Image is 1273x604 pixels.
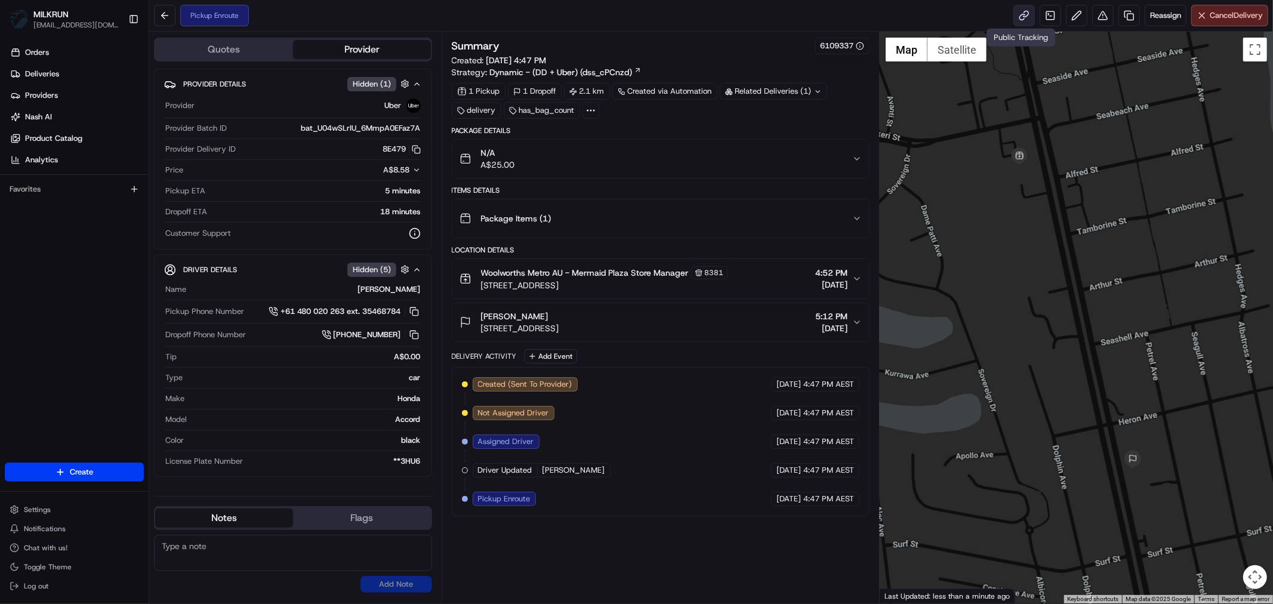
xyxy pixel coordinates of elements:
button: MILKRUN [33,8,69,20]
span: [PHONE_NUMBER] [334,329,401,340]
button: Add Event [524,349,577,363]
span: Nash AI [25,112,52,122]
a: Nash AI [5,107,149,127]
a: Report a map error [1222,596,1269,602]
span: Provider Delivery ID [165,144,236,155]
button: Woolworths Metro AU - Mermaid Plaza Store Manager8381[STREET_ADDRESS]4:52 PM[DATE] [452,259,869,298]
a: Created via Automation [612,83,717,100]
div: black [189,435,421,446]
span: 5:12 PM [815,310,847,322]
a: Dynamic - (DD + Uber) (dss_cPCnzd) [490,66,642,78]
a: Analytics [5,150,149,170]
h3: Summary [452,41,500,51]
span: Toggle Theme [24,562,72,572]
span: 4:47 PM AEST [803,494,854,504]
span: Providers [25,90,58,101]
span: Driver Details [183,265,237,275]
button: Hidden (5) [347,262,412,277]
span: Price [165,165,183,175]
span: A$25.00 [481,159,515,171]
span: Orders [25,47,49,58]
button: 8E479 [383,144,421,155]
span: Provider Batch ID [165,123,227,134]
div: 6109337 [820,41,864,51]
span: [STREET_ADDRESS] [481,322,559,334]
span: [DATE] 4:47 PM [486,55,547,66]
span: [DATE] [776,465,801,476]
div: Items Details [452,186,870,195]
div: Favorites [5,180,144,199]
div: 5 minutes [210,186,421,196]
a: Providers [5,86,149,105]
span: [DATE] [815,279,847,291]
span: Not Assigned Driver [478,408,549,418]
button: Provider [293,40,431,59]
div: 1 Dropoff [508,83,562,100]
button: Notifications [5,520,144,537]
span: [DATE] [776,436,801,447]
span: Dropoff Phone Number [165,329,246,340]
button: N/AA$25.00 [452,140,869,178]
span: Name [165,284,186,295]
span: Deliveries [25,69,59,79]
span: Tip [165,352,177,362]
span: Woolworths Metro AU - Mermaid Plaza Store Manager [481,267,689,279]
div: [PERSON_NAME] [191,284,421,295]
span: 4:52 PM [815,267,847,279]
span: N/A [481,147,515,159]
span: Hidden ( 5 ) [353,264,391,275]
div: Honda [189,393,421,404]
span: Created: [452,54,547,66]
span: [PERSON_NAME] [543,465,605,476]
span: Pickup Phone Number [165,306,244,317]
button: Chat with us! [5,540,144,556]
a: Terms (opens in new tab) [1198,596,1215,602]
span: Cancel Delivery [1210,10,1263,21]
span: Provider Details [183,79,246,89]
span: 4:47 PM AEST [803,379,854,390]
span: Settings [24,505,51,514]
button: Flags [293,509,431,528]
span: [DATE] [776,494,801,504]
div: Strategy: [452,66,642,78]
span: Pickup Enroute [478,494,531,504]
span: Created (Sent To Provider) [478,379,572,390]
button: Keyboard shortcuts [1067,595,1118,603]
a: Open this area in Google Maps (opens a new window) [883,588,922,603]
a: [PHONE_NUMBER] [322,328,421,341]
div: 18 minutes [212,207,421,217]
button: Map camera controls [1243,565,1267,589]
span: Customer Support [165,228,231,239]
span: Product Catalog [25,133,82,144]
button: Toggle Theme [5,559,144,575]
span: Create [70,467,93,477]
span: Reassign [1150,10,1181,21]
button: Create [5,463,144,482]
a: +61 480 020 263 ext. 35468784 [269,305,421,318]
div: Package Details [452,126,870,135]
div: 1 Pickup [452,83,505,100]
span: Notifications [24,524,66,534]
button: Toggle fullscreen view [1243,38,1267,61]
span: Model [165,414,187,425]
button: [EMAIL_ADDRESS][DOMAIN_NAME] [33,20,119,30]
div: car [187,372,421,383]
span: Map data ©2025 Google [1126,596,1191,602]
button: Settings [5,501,144,518]
div: 2.1 km [564,83,610,100]
div: Related Deliveries (1) [720,83,827,100]
span: A$8.58 [384,165,410,175]
span: Hidden ( 1 ) [353,79,391,90]
img: MILKRUN [10,10,29,29]
span: Assigned Driver [478,436,534,447]
span: Pickup ETA [165,186,205,196]
a: Product Catalog [5,129,149,148]
span: bat_U04wSLrIU_6MmpA0EFaz7A [301,123,421,134]
span: Uber [385,100,402,111]
span: Provider [165,100,195,111]
span: License Plate Number [165,456,243,467]
span: [DATE] [776,379,801,390]
button: Package Items (1) [452,199,869,238]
